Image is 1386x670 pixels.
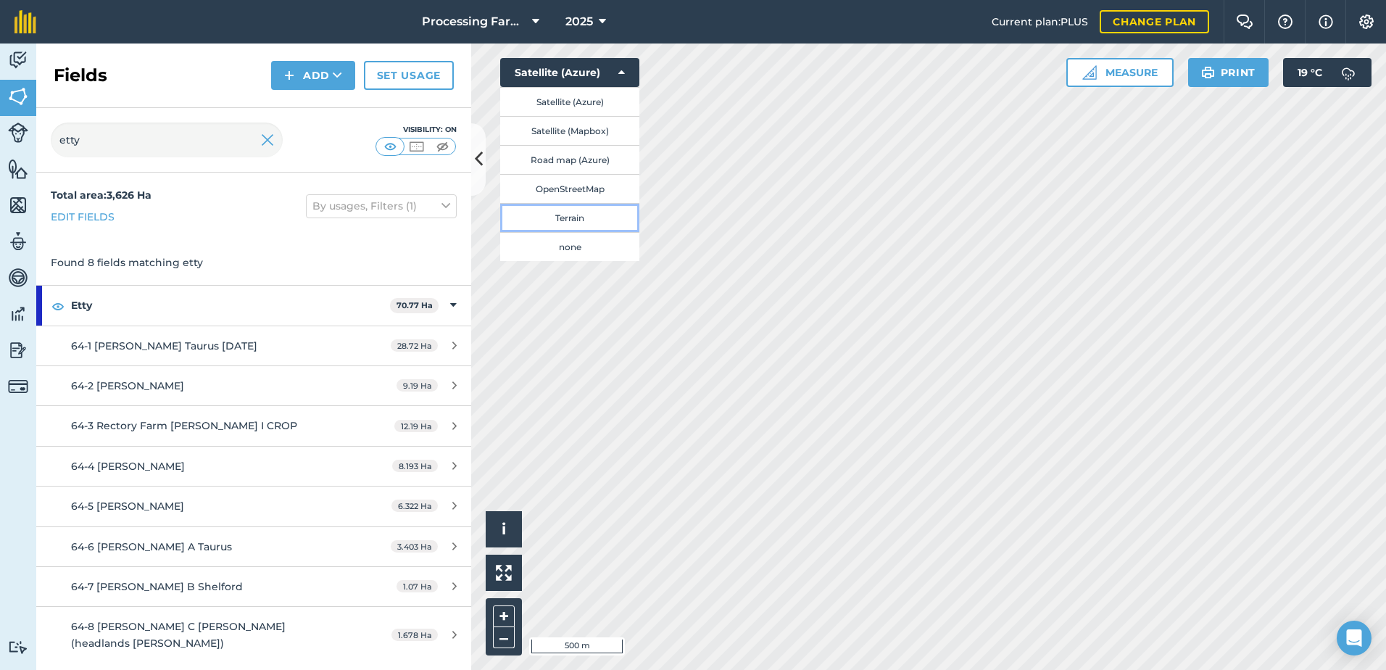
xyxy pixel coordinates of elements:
img: svg+xml;base64,PD94bWwgdmVyc2lvbj0iMS4wIiBlbmNvZGluZz0idXRmLTgiPz4KPCEtLSBHZW5lcmF0b3I6IEFkb2JlIE... [8,339,28,361]
strong: Etty [71,286,390,325]
img: svg+xml;base64,PHN2ZyB4bWxucz0iaHR0cDovL3d3dy53My5vcmcvMjAwMC9zdmciIHdpZHRoPSIxNyIgaGVpZ2h0PSIxNy... [1319,13,1333,30]
button: – [493,627,515,648]
button: Terrain [500,203,639,232]
img: svg+xml;base64,PD94bWwgdmVyc2lvbj0iMS4wIiBlbmNvZGluZz0idXRmLTgiPz4KPCEtLSBHZW5lcmF0b3I6IEFkb2JlIE... [8,303,28,325]
a: 64-5 [PERSON_NAME]6.322 Ha [36,487,471,526]
span: 1.07 Ha [397,580,438,592]
h2: Fields [54,64,107,87]
a: Change plan [1100,10,1209,33]
button: Road map (Azure) [500,145,639,174]
span: 28.72 Ha [391,339,438,352]
span: 64-4 [PERSON_NAME] [71,460,185,473]
img: svg+xml;base64,PHN2ZyB4bWxucz0iaHR0cDovL3d3dy53My5vcmcvMjAwMC9zdmciIHdpZHRoPSIxOSIgaGVpZ2h0PSIyNC... [1201,64,1215,81]
input: Search [51,123,283,157]
button: none [500,232,639,261]
span: 6.322 Ha [391,500,438,512]
a: 64-1 [PERSON_NAME] Taurus [DATE]28.72 Ha [36,326,471,365]
button: 19 °C [1283,58,1372,87]
span: Current plan : PLUS [992,14,1088,30]
a: 64-6 [PERSON_NAME] A Taurus3.403 Ha [36,527,471,566]
img: svg+xml;base64,PHN2ZyB4bWxucz0iaHR0cDovL3d3dy53My5vcmcvMjAwMC9zdmciIHdpZHRoPSI1MCIgaGVpZ2h0PSI0MC... [433,139,452,154]
div: Found 8 fields matching etty [36,240,471,285]
a: 64-7 [PERSON_NAME] B Shelford1.07 Ha [36,567,471,606]
img: A cog icon [1358,15,1375,29]
span: 1.678 Ha [391,629,438,641]
img: svg+xml;base64,PHN2ZyB4bWxucz0iaHR0cDovL3d3dy53My5vcmcvMjAwMC9zdmciIHdpZHRoPSI1NiIgaGVpZ2h0PSI2MC... [8,194,28,216]
img: svg+xml;base64,PD94bWwgdmVyc2lvbj0iMS4wIiBlbmNvZGluZz0idXRmLTgiPz4KPCEtLSBHZW5lcmF0b3I6IEFkb2JlIE... [8,640,28,654]
strong: Total area : 3,626 Ha [51,189,152,202]
a: Set usage [364,61,454,90]
img: svg+xml;base64,PD94bWwgdmVyc2lvbj0iMS4wIiBlbmNvZGluZz0idXRmLTgiPz4KPCEtLSBHZW5lcmF0b3I6IEFkb2JlIE... [1334,58,1363,87]
img: svg+xml;base64,PHN2ZyB4bWxucz0iaHR0cDovL3d3dy53My5vcmcvMjAwMC9zdmciIHdpZHRoPSI1MCIgaGVpZ2h0PSI0MC... [381,139,399,154]
button: Measure [1066,58,1174,87]
button: OpenStreetMap [500,174,639,203]
span: 64-5 [PERSON_NAME] [71,500,184,513]
a: 64-4 [PERSON_NAME]8.193 Ha [36,447,471,486]
img: svg+xml;base64,PHN2ZyB4bWxucz0iaHR0cDovL3d3dy53My5vcmcvMjAwMC9zdmciIHdpZHRoPSI1NiIgaGVpZ2h0PSI2MC... [8,158,28,180]
span: 3.403 Ha [391,540,438,553]
button: Add [271,61,355,90]
img: Ruler icon [1082,65,1097,80]
img: svg+xml;base64,PD94bWwgdmVyc2lvbj0iMS4wIiBlbmNvZGluZz0idXRmLTgiPz4KPCEtLSBHZW5lcmF0b3I6IEFkb2JlIE... [8,376,28,397]
span: 64-1 [PERSON_NAME] Taurus [DATE] [71,339,257,352]
img: svg+xml;base64,PHN2ZyB4bWxucz0iaHR0cDovL3d3dy53My5vcmcvMjAwMC9zdmciIHdpZHRoPSIyMiIgaGVpZ2h0PSIzMC... [261,131,274,149]
span: 64-8 [PERSON_NAME] C [PERSON_NAME] (headlands [PERSON_NAME]) [71,620,286,649]
span: i [502,520,506,538]
img: svg+xml;base64,PHN2ZyB4bWxucz0iaHR0cDovL3d3dy53My5vcmcvMjAwMC9zdmciIHdpZHRoPSI1NiIgaGVpZ2h0PSI2MC... [8,86,28,107]
button: Satellite (Mapbox) [500,116,639,145]
img: svg+xml;base64,PD94bWwgdmVyc2lvbj0iMS4wIiBlbmNvZGluZz0idXRmLTgiPz4KPCEtLSBHZW5lcmF0b3I6IEFkb2JlIE... [8,49,28,71]
img: A question mark icon [1277,15,1294,29]
img: svg+xml;base64,PHN2ZyB4bWxucz0iaHR0cDovL3d3dy53My5vcmcvMjAwMC9zdmciIHdpZHRoPSI1MCIgaGVpZ2h0PSI0MC... [407,139,426,154]
a: Edit fields [51,209,115,225]
span: 64-7 [PERSON_NAME] B Shelford [71,580,243,593]
button: Satellite (Azure) [500,87,639,116]
span: 19 ° C [1298,58,1322,87]
img: svg+xml;base64,PD94bWwgdmVyc2lvbj0iMS4wIiBlbmNvZGluZz0idXRmLTgiPz4KPCEtLSBHZW5lcmF0b3I6IEFkb2JlIE... [8,123,28,143]
strong: 70.77 Ha [397,300,433,310]
img: svg+xml;base64,PD94bWwgdmVyc2lvbj0iMS4wIiBlbmNvZGluZz0idXRmLTgiPz4KPCEtLSBHZW5lcmF0b3I6IEFkb2JlIE... [8,231,28,252]
button: + [493,605,515,627]
img: fieldmargin Logo [14,10,36,33]
img: svg+xml;base64,PD94bWwgdmVyc2lvbj0iMS4wIiBlbmNvZGluZz0idXRmLTgiPz4KPCEtLSBHZW5lcmF0b3I6IEFkb2JlIE... [8,267,28,289]
div: Etty70.77 Ha [36,286,471,325]
img: Two speech bubbles overlapping with the left bubble in the forefront [1236,15,1253,29]
span: Processing Farms [422,13,526,30]
img: svg+xml;base64,PHN2ZyB4bWxucz0iaHR0cDovL3d3dy53My5vcmcvMjAwMC9zdmciIHdpZHRoPSIxOCIgaGVpZ2h0PSIyNC... [51,297,65,315]
div: Visibility: On [375,124,457,136]
span: 8.193 Ha [392,460,438,472]
span: 2025 [565,13,593,30]
img: Four arrows, one pointing top left, one top right, one bottom right and the last bottom left [496,565,512,581]
span: 12.19 Ha [394,420,438,432]
a: 64-2 [PERSON_NAME]9.19 Ha [36,366,471,405]
div: Open Intercom Messenger [1337,621,1372,655]
a: 64-8 [PERSON_NAME] C [PERSON_NAME] (headlands [PERSON_NAME])1.678 Ha [36,607,471,663]
span: 64-3 Rectory Farm [PERSON_NAME] I CROP [71,419,297,432]
button: Print [1188,58,1269,87]
span: 64-6 [PERSON_NAME] A Taurus [71,540,232,553]
span: 64-2 [PERSON_NAME] [71,379,184,392]
span: 9.19 Ha [397,379,438,392]
button: i [486,511,522,547]
a: 64-3 Rectory Farm [PERSON_NAME] I CROP12.19 Ha [36,406,471,445]
img: svg+xml;base64,PHN2ZyB4bWxucz0iaHR0cDovL3d3dy53My5vcmcvMjAwMC9zdmciIHdpZHRoPSIxNCIgaGVpZ2h0PSIyNC... [284,67,294,84]
button: By usages, Filters (1) [306,194,457,218]
button: Satellite (Azure) [500,58,639,87]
